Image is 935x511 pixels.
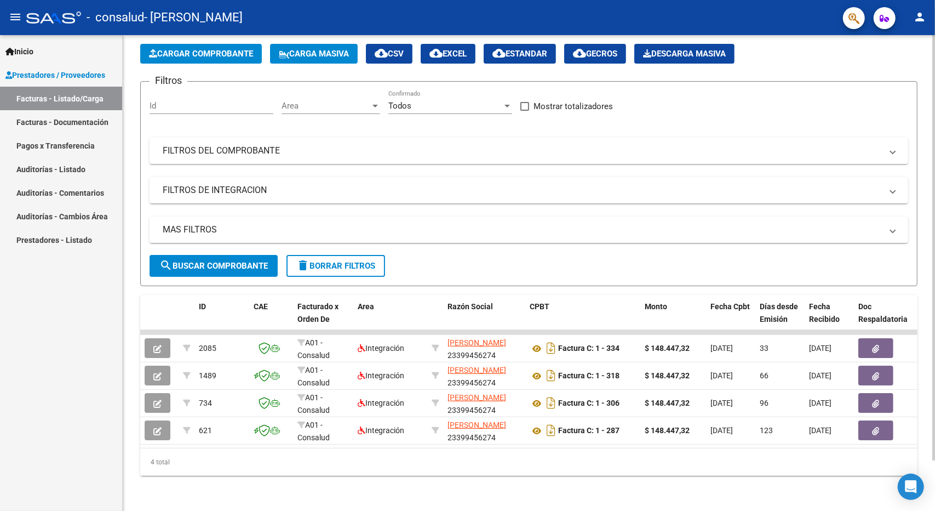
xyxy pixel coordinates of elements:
span: A01 - Consalud [297,338,330,360]
datatable-header-cell: Razón Social [443,295,525,343]
mat-icon: menu [9,10,22,24]
h3: Filtros [150,73,187,88]
button: CSV [366,44,412,64]
span: Razón Social [448,302,493,311]
div: 4 total [140,448,917,476]
span: 33 [760,344,768,353]
span: EXCEL [429,49,467,59]
span: Fecha Cpbt [710,302,750,311]
span: Prestadores / Proveedores [5,69,105,81]
span: 66 [760,371,768,380]
span: Integración [358,426,404,435]
mat-icon: cloud_download [573,47,586,60]
button: Descarga Masiva [634,44,735,64]
span: Cargar Comprobante [149,49,253,59]
strong: Factura C: 1 - 287 [558,427,619,435]
datatable-header-cell: Facturado x Orden De [293,295,353,343]
span: Doc Respaldatoria [858,302,908,323]
span: 2085 [199,344,216,353]
i: Descargar documento [544,422,558,439]
button: Carga Masiva [270,44,358,64]
strong: Factura C: 1 - 334 [558,344,619,353]
strong: $ 148.447,32 [645,399,690,407]
mat-panel-title: FILTROS DEL COMPROBANTE [163,145,882,157]
span: Area [282,101,370,111]
mat-icon: cloud_download [429,47,443,60]
datatable-header-cell: CAE [249,295,293,343]
span: - [PERSON_NAME] [144,5,243,30]
span: Buscar Comprobante [159,261,268,271]
i: Descargar documento [544,339,558,357]
span: Mostrar totalizadores [534,100,613,113]
mat-icon: delete [296,259,309,272]
button: Cargar Comprobante [140,44,262,64]
app-download-masive: Descarga masiva de comprobantes (adjuntos) [634,44,735,64]
datatable-header-cell: ID [194,295,249,343]
span: [DATE] [710,344,733,353]
span: CPBT [530,302,549,311]
div: 23399456274 [448,337,521,360]
span: CAE [254,302,268,311]
mat-icon: cloud_download [375,47,388,60]
strong: Factura C: 1 - 306 [558,399,619,408]
button: Gecros [564,44,626,64]
span: [DATE] [809,344,831,353]
strong: $ 148.447,32 [645,426,690,435]
span: Facturado x Orden De [297,302,339,323]
span: Integración [358,399,404,407]
button: Buscar Comprobante [150,255,278,277]
mat-icon: search [159,259,173,272]
button: Borrar Filtros [286,255,385,277]
span: Carga Masiva [279,49,349,59]
div: 23399456274 [448,419,521,442]
span: [DATE] [710,399,733,407]
span: Integración [358,371,404,380]
datatable-header-cell: CPBT [525,295,640,343]
span: [PERSON_NAME] [448,338,506,347]
span: ID [199,302,206,311]
span: [PERSON_NAME] [448,366,506,374]
datatable-header-cell: Monto [640,295,706,343]
span: Fecha Recibido [809,302,840,323]
span: CSV [375,49,404,59]
span: Todos [388,101,411,111]
datatable-header-cell: Fecha Cpbt [706,295,755,343]
datatable-header-cell: Doc Respaldatoria [854,295,920,343]
mat-icon: person [913,10,926,24]
span: [PERSON_NAME] [448,393,506,402]
span: Area [358,302,374,311]
span: 621 [199,426,212,435]
span: Inicio [5,46,33,58]
span: [DATE] [809,426,831,435]
i: Descargar documento [544,367,558,384]
span: [DATE] [809,371,831,380]
strong: $ 148.447,32 [645,344,690,353]
div: 23399456274 [448,391,521,415]
mat-expansion-panel-header: FILTROS DE INTEGRACION [150,177,908,203]
mat-expansion-panel-header: FILTROS DEL COMPROBANTE [150,138,908,164]
span: Integración [358,344,404,353]
datatable-header-cell: Area [353,295,427,343]
span: A01 - Consalud [297,366,330,387]
span: 1489 [199,371,216,380]
span: 123 [760,426,773,435]
span: [DATE] [710,426,733,435]
span: [DATE] [710,371,733,380]
mat-panel-title: FILTROS DE INTEGRACION [163,184,882,196]
datatable-header-cell: Fecha Recibido [805,295,854,343]
button: EXCEL [421,44,475,64]
span: Borrar Filtros [296,261,375,271]
span: Descarga Masiva [643,49,726,59]
strong: Factura C: 1 - 318 [558,372,619,381]
span: [PERSON_NAME] [448,421,506,429]
datatable-header-cell: Días desde Emisión [755,295,805,343]
div: Open Intercom Messenger [898,474,924,500]
strong: $ 148.447,32 [645,371,690,380]
mat-panel-title: MAS FILTROS [163,224,882,236]
button: Estandar [484,44,556,64]
span: Monto [645,302,667,311]
span: 96 [760,399,768,407]
div: 23399456274 [448,364,521,387]
span: 734 [199,399,212,407]
span: Estandar [492,49,547,59]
